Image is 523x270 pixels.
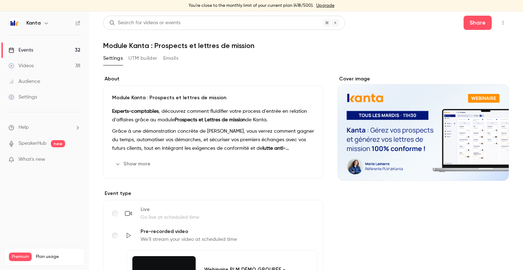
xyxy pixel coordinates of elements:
div: Events [9,47,33,54]
button: Show more [112,158,155,170]
div: Videos [9,62,34,69]
label: About [103,75,323,83]
span: Live [141,206,199,213]
strong: Experts-comptables [112,109,159,114]
span: Go live at scheduled time [141,214,199,221]
a: SpeakerHub [19,140,47,147]
button: UTM builder [128,53,157,64]
span: We'll stream your video at scheduled time [141,236,237,243]
input: LiveGo live at scheduled time [112,211,118,216]
label: Cover image [338,75,509,83]
button: Share [464,16,492,30]
span: What's new [19,156,45,163]
div: Audience [9,78,40,85]
span: Premium [9,253,32,261]
h1: Module Kanta : Prospects et lettres de mission [103,41,509,50]
a: Upgrade [316,3,334,9]
section: Cover image [338,75,509,181]
img: Kanta [9,17,20,29]
span: new [51,140,65,147]
p: Grâce à une démonstration concrète de [PERSON_NAME], vous verrez comment gagner du temps, automat... [112,127,315,153]
li: help-dropdown-opener [9,124,80,131]
button: Settings [103,53,123,64]
p: , découvrez comment fluidifier votre process d’entrée en relation d'affaires grâce au module de K... [112,107,315,124]
div: Search for videos or events [109,19,180,27]
strong: Prospects et Lettres de mission [175,117,245,122]
p: Event type [103,190,323,197]
h6: Kanta [26,20,41,27]
div: Settings [9,94,37,101]
input: Pre-recorded videoWe'll stream your video at scheduled time [112,233,118,238]
span: Help [19,124,29,131]
button: Emails [163,53,178,64]
span: Pre-recorded video [141,228,237,235]
p: Module Kanta : Prospects et lettres de mission [112,94,315,101]
span: Plan usage [36,254,80,260]
iframe: Noticeable Trigger [72,157,80,163]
